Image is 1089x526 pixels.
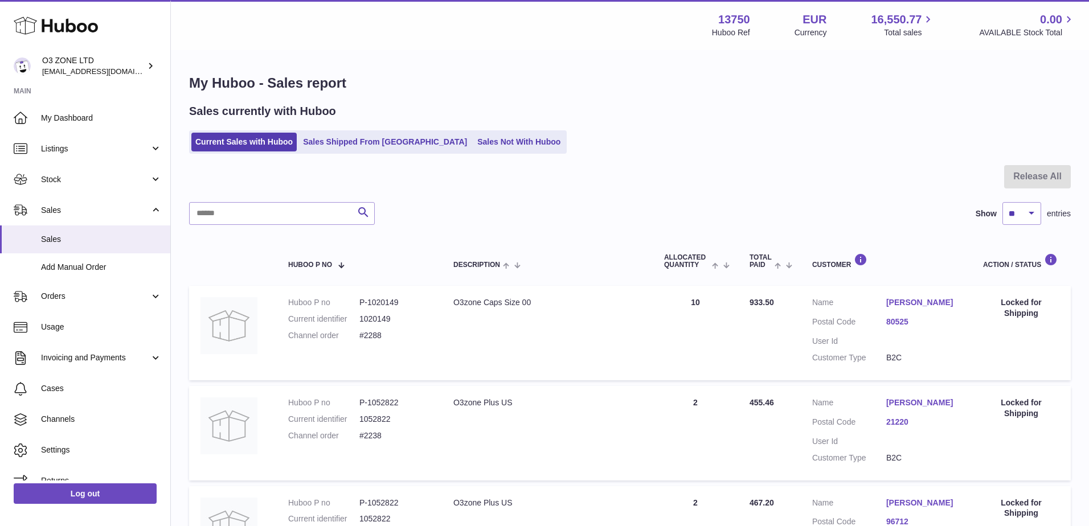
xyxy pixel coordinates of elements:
[453,297,641,308] div: O3zone Caps Size 00
[886,317,960,327] a: 80525
[812,498,886,511] dt: Name
[42,67,167,76] span: [EMAIL_ADDRESS][DOMAIN_NAME]
[41,143,150,154] span: Listings
[979,12,1075,38] a: 0.00 AVAILABLE Stock Total
[41,262,162,273] span: Add Manual Order
[1047,208,1071,219] span: entries
[473,133,564,151] a: Sales Not With Huboo
[41,174,150,185] span: Stock
[812,253,960,269] div: Customer
[189,74,1071,92] h1: My Huboo - Sales report
[453,261,500,269] span: Description
[359,414,431,425] dd: 1052822
[41,322,162,332] span: Usage
[812,317,886,330] dt: Postal Code
[359,498,431,508] dd: P-1052822
[886,417,960,428] a: 21220
[288,330,359,341] dt: Channel order
[42,55,145,77] div: O3 ZONE LTD
[812,352,886,363] dt: Customer Type
[886,297,960,308] a: [PERSON_NAME]
[14,57,31,75] img: hello@o3zoneltd.co.uk
[41,383,162,394] span: Cases
[41,113,162,124] span: My Dashboard
[288,498,359,508] dt: Huboo P no
[812,336,886,347] dt: User Id
[979,27,1075,38] span: AVAILABLE Stock Total
[200,297,257,354] img: no-photo-large.jpg
[453,498,641,508] div: O3zone Plus US
[976,208,997,219] label: Show
[812,397,886,411] dt: Name
[200,397,257,454] img: no-photo.jpg
[41,445,162,455] span: Settings
[983,397,1059,419] div: Locked for Shipping
[359,397,431,408] dd: P-1052822
[750,254,772,269] span: Total paid
[664,254,709,269] span: ALLOCATED Quantity
[288,314,359,324] dt: Current identifier
[359,314,431,324] dd: 1020149
[41,414,162,425] span: Channels
[983,498,1059,519] div: Locked for Shipping
[453,397,641,408] div: O3zone Plus US
[812,417,886,430] dt: Postal Code
[191,133,297,151] a: Current Sales with Huboo
[288,430,359,441] dt: Channel order
[871,12,922,27] span: 16,550.77
[288,261,332,269] span: Huboo P no
[299,133,471,151] a: Sales Shipped From [GEOGRAPHIC_DATA]
[1040,12,1062,27] span: 0.00
[884,27,935,38] span: Total sales
[795,27,827,38] div: Currency
[359,513,431,524] dd: 1052822
[41,234,162,245] span: Sales
[886,453,960,463] dd: B2C
[653,386,738,480] td: 2
[41,475,162,486] span: Returns
[886,498,960,508] a: [PERSON_NAME]
[750,398,774,407] span: 455.46
[712,27,750,38] div: Huboo Ref
[803,12,826,27] strong: EUR
[812,297,886,311] dt: Name
[14,483,157,504] a: Log out
[983,297,1059,319] div: Locked for Shipping
[359,330,431,341] dd: #2288
[288,397,359,408] dt: Huboo P no
[359,297,431,308] dd: P-1020149
[41,205,150,216] span: Sales
[41,291,150,302] span: Orders
[189,104,336,119] h2: Sales currently with Huboo
[886,352,960,363] dd: B2C
[359,430,431,441] dd: #2238
[718,12,750,27] strong: 13750
[750,298,774,307] span: 933.50
[750,498,774,507] span: 467.20
[288,297,359,308] dt: Huboo P no
[41,352,150,363] span: Invoicing and Payments
[288,414,359,425] dt: Current identifier
[886,397,960,408] a: [PERSON_NAME]
[653,286,738,380] td: 10
[288,513,359,524] dt: Current identifier
[812,453,886,463] dt: Customer Type
[983,253,1059,269] div: Action / Status
[871,12,935,38] a: 16,550.77 Total sales
[812,436,886,447] dt: User Id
